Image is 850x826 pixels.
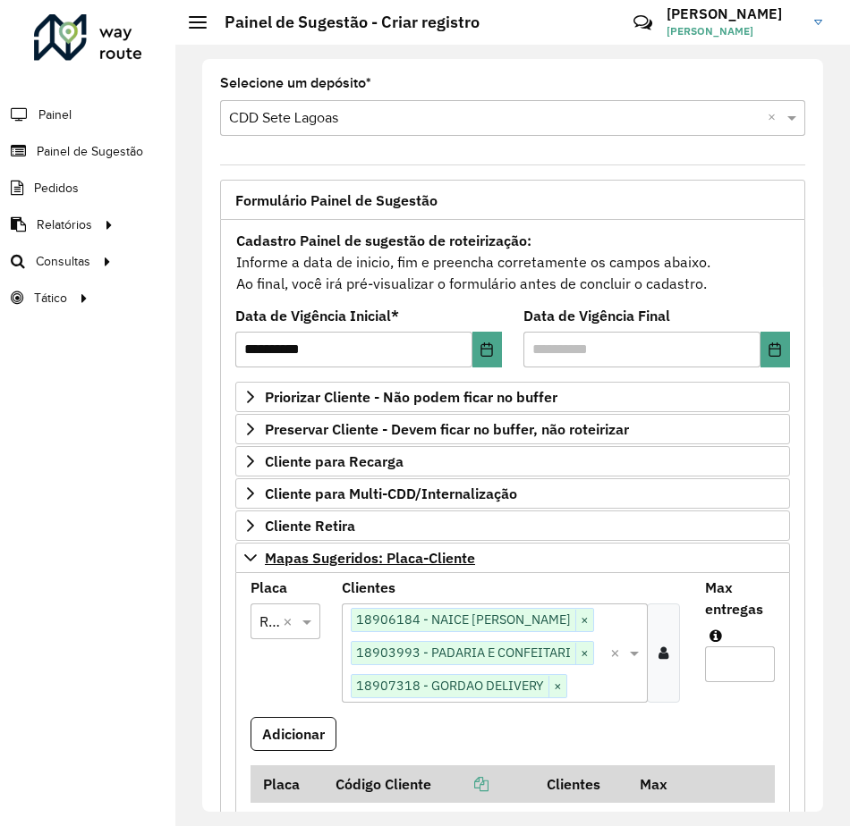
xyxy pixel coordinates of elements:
span: × [548,676,566,697]
a: Contato Rápido [624,4,662,42]
span: Consultas [36,252,90,271]
div: Informe a data de inicio, fim e preencha corretamente os campos abaixo. Ao final, você irá pré-vi... [235,229,790,295]
a: Cliente para Recarga [235,446,790,476]
span: Tático [34,289,67,308]
a: Mapas Sugeridos: Placa-Cliente [235,543,790,573]
label: Placa [251,577,287,598]
label: Clientes [342,577,395,598]
span: Painel [38,105,72,124]
strong: Cadastro Painel de sugestão de roteirização: [236,232,531,249]
span: Painel de Sugestão [37,142,143,161]
th: Clientes [534,765,627,803]
span: Priorizar Cliente - Não podem ficar no buffer [265,390,557,404]
span: Cliente Retira [265,518,355,533]
span: Mapas Sugeridos: Placa-Cliente [265,551,475,565]
span: Clear all [768,107,783,129]
span: 18907318 - GORDAO DELIVERY [352,675,548,696]
a: Cliente para Multi-CDD/Internalização [235,478,790,509]
label: Data de Vigência Final [523,305,670,326]
button: Adicionar [251,717,336,751]
a: Cliente Retira [235,510,790,541]
span: × [575,610,593,631]
a: Copiar [431,775,489,793]
span: Clear all [610,642,625,663]
label: Selecione um depósito [220,72,371,94]
span: Cliente para Multi-CDD/Internalização [265,486,517,501]
h3: [PERSON_NAME] [667,5,801,22]
button: Choose Date [472,332,502,367]
span: 18906184 - NAICE [PERSON_NAME] [352,609,575,630]
label: Data de Vigência Inicial [235,305,399,326]
a: Priorizar Cliente - Não podem ficar no buffer [235,382,790,412]
span: Pedidos [34,179,79,198]
span: Cliente para Recarga [265,454,404,468]
th: Código Cliente [323,765,534,803]
th: Placa [251,765,323,803]
span: × [575,643,593,664]
span: Clear all [283,611,298,632]
span: [PERSON_NAME] [667,23,801,39]
em: Máximo de clientes que serão colocados na mesma rota com os clientes informados [710,628,722,643]
span: 18903993 - PADARIA E CONFEITARI [352,642,575,663]
span: Formulário Painel de Sugestão [235,193,438,207]
span: Preservar Cliente - Devem ficar no buffer, não roteirizar [265,422,629,436]
h2: Painel de Sugestão - Criar registro [207,13,480,32]
th: Max [627,765,699,803]
span: Relatórios [37,215,92,234]
label: Max entregas [705,577,775,619]
button: Choose Date [761,332,790,367]
a: Preservar Cliente - Devem ficar no buffer, não roteirizar [235,414,790,444]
